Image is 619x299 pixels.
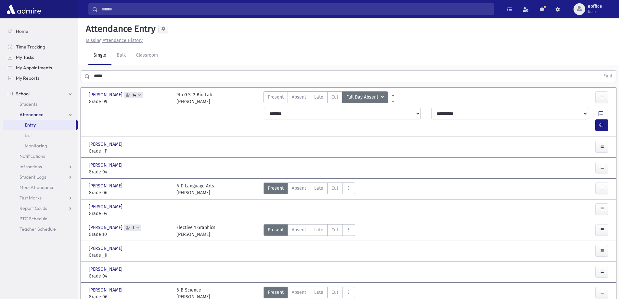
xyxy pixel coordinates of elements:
span: Home [16,28,28,34]
span: PTC Schedule [19,216,47,222]
span: Present [268,94,284,101]
span: [PERSON_NAME] [89,183,124,189]
a: PTC Schedule [3,213,78,224]
span: Absent [292,94,306,101]
div: 6-D Language Arts [PERSON_NAME] [176,183,214,196]
span: [PERSON_NAME] [89,224,124,231]
a: Single [88,47,111,65]
span: Meal Attendance [19,184,55,190]
a: Missing Attendance History [83,38,143,43]
span: My Tasks [16,54,34,60]
span: Late [314,289,323,296]
span: Late [314,94,323,101]
span: [PERSON_NAME] [89,162,124,169]
a: Attendance [3,109,78,120]
button: Full Day Absent [342,91,388,103]
span: Cut [331,226,338,233]
span: Entry [25,122,36,128]
span: 14 [131,93,137,97]
a: Home [3,26,78,36]
span: [PERSON_NAME] [89,266,124,273]
span: Present [268,289,284,296]
span: [PERSON_NAME] [89,245,124,252]
a: Teacher Schedule [3,224,78,234]
div: Elective 1 Graphics [PERSON_NAME] [176,224,215,238]
span: Absent [292,185,306,192]
a: Student Logs [3,172,78,182]
span: Teacher Schedule [19,226,56,232]
span: Full Day Absent [346,94,380,101]
span: Notifications [19,153,45,159]
span: Grade 06 [89,189,170,196]
span: Grade 04 [89,273,170,279]
a: Time Tracking [3,42,78,52]
span: Grade 04 [89,169,170,175]
a: School [3,88,78,99]
a: Infractions [3,161,78,172]
span: Monitoring [25,143,47,149]
a: My Appointments [3,62,78,73]
span: Time Tracking [16,44,45,50]
span: Grade 09 [89,98,170,105]
span: eoffice [588,4,602,9]
span: [PERSON_NAME] [89,287,124,293]
span: My Reports [16,75,39,81]
span: Absent [292,226,306,233]
u: Missing Attendance History [86,38,143,43]
span: Test Marks [19,195,42,201]
span: Grade _P [89,148,170,155]
div: AttTypes [264,183,355,196]
h5: Attendance Entry [83,23,156,34]
a: Monitoring [3,141,78,151]
span: Absent [292,289,306,296]
a: Bulk [111,47,131,65]
span: Cut [331,185,338,192]
span: Grade _K [89,252,170,259]
div: AttTypes [264,224,355,238]
span: Student Logs [19,174,46,180]
a: Entry [3,120,76,130]
span: Present [268,226,284,233]
span: School [16,91,30,97]
a: Classroom [131,47,163,65]
span: Late [314,185,323,192]
span: Attendance [19,112,44,117]
button: Find [600,71,616,82]
div: AttTypes [264,91,388,105]
img: AdmirePro [5,3,43,16]
a: List [3,130,78,141]
a: Test Marks [3,193,78,203]
span: Report Cards [19,205,47,211]
a: Notifications [3,151,78,161]
a: My Tasks [3,52,78,62]
span: Grade 10 [89,231,170,238]
input: Search [98,3,494,15]
span: My Appointments [16,65,52,71]
span: 1 [131,226,135,230]
a: Meal Attendance [3,182,78,193]
span: Students [19,101,37,107]
span: [PERSON_NAME] [89,91,124,98]
span: [PERSON_NAME] [89,141,124,148]
a: Report Cards [3,203,78,213]
span: [PERSON_NAME] [89,203,124,210]
span: User [588,9,602,14]
span: Present [268,185,284,192]
a: Students [3,99,78,109]
span: Infractions [19,164,42,170]
span: Cut [331,94,338,101]
span: Grade 04 [89,210,170,217]
div: 9th G.S. 2 Bio Lab [PERSON_NAME] [176,91,212,105]
a: My Reports [3,73,78,83]
span: List [25,132,32,138]
span: Late [314,226,323,233]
